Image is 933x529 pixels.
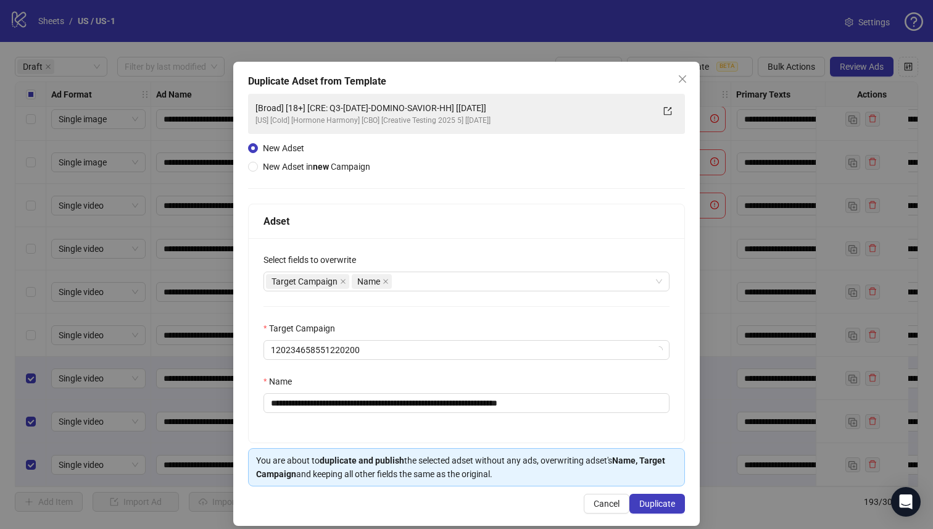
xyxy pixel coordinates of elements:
[891,487,921,517] div: Open Intercom Messenger
[629,494,685,514] button: Duplicate
[255,101,653,115] div: [Broad] [18+] [CRE: Q3-[DATE]-DOMINO-SAVIOR-HH] [[DATE]]
[313,162,329,172] strong: new
[248,74,685,89] div: Duplicate Adset from Template
[594,499,620,509] span: Cancel
[263,253,364,267] label: Select fields to overwrite
[272,275,338,288] span: Target Campaign
[263,143,304,153] span: New Adset
[271,341,662,359] span: 120234658551220200
[263,214,670,229] div: Adset
[263,375,300,388] label: Name
[357,275,380,288] span: Name
[340,278,346,285] span: close
[255,115,653,127] div: [US] [Cold] [Hormone Harmony] [CBO] [Creative Testing 2025 5] [[DATE]]
[639,499,675,509] span: Duplicate
[383,278,389,285] span: close
[320,456,404,465] strong: duplicate and publish
[256,456,665,479] strong: Name, Target Campaign
[352,274,392,289] span: Name
[263,393,670,413] input: Name
[256,454,677,481] div: You are about to the selected adset without any ads, overwriting adset's and keeping all other fi...
[673,69,692,89] button: Close
[263,162,370,172] span: New Adset in Campaign
[584,494,629,514] button: Cancel
[663,107,672,115] span: export
[263,322,343,335] label: Target Campaign
[654,345,664,355] span: loading
[266,274,349,289] span: Target Campaign
[678,74,687,84] span: close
